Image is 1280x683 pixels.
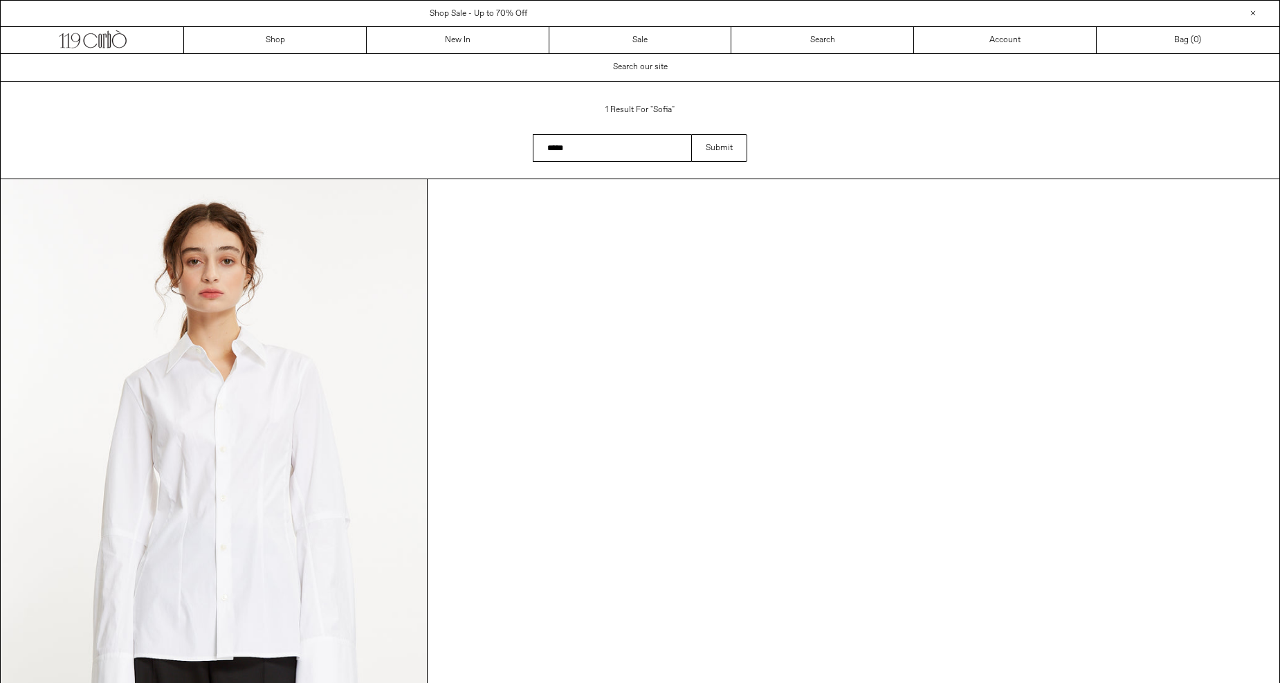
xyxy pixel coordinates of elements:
a: Shop [184,27,367,53]
a: Sale [549,27,732,53]
a: Account [914,27,1097,53]
a: Shop Sale - Up to 70% Off [430,8,527,19]
span: 0 [1194,35,1198,46]
h1: 1 result for "sofia" [533,98,747,122]
span: ) [1194,34,1201,46]
a: Search [731,27,914,53]
a: Bag () [1097,27,1279,53]
input: Search [533,134,691,162]
button: Submit [691,134,747,162]
span: Search our site [613,62,668,73]
a: New In [367,27,549,53]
